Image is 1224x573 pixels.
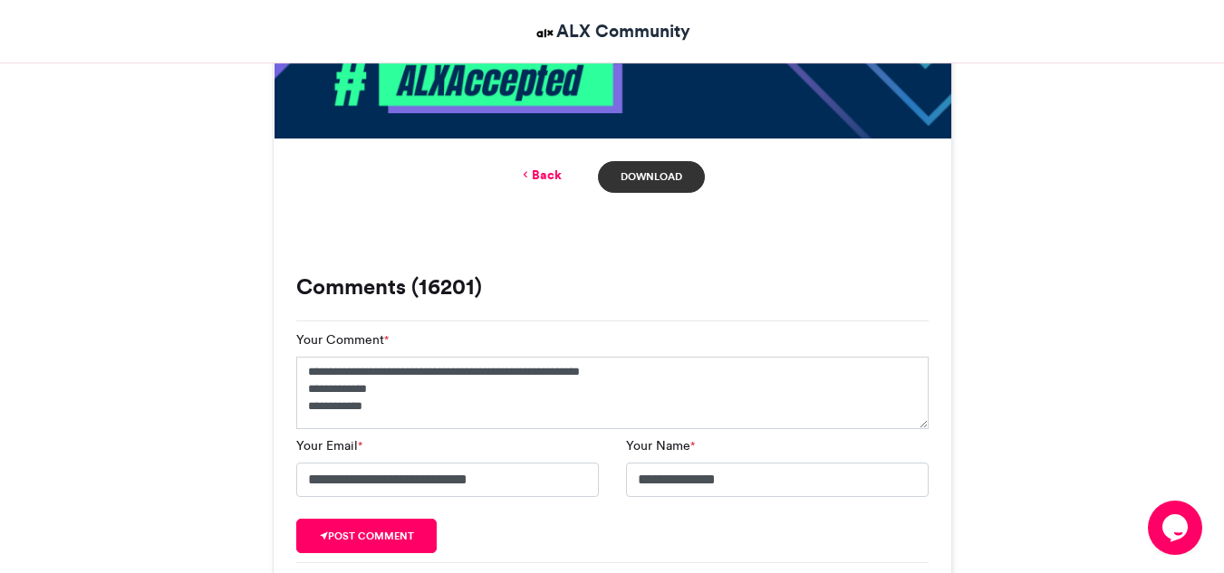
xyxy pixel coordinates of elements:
h3: Comments (16201) [296,276,929,298]
img: ALX Community [534,22,556,44]
iframe: chat widget [1148,501,1206,555]
a: ALX Community [534,18,690,44]
label: Your Name [626,436,695,455]
label: Your Comment [296,330,389,349]
a: Download [598,161,704,193]
a: Back [519,166,562,185]
label: Your Email [296,436,362,455]
button: Post comment [296,519,438,553]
